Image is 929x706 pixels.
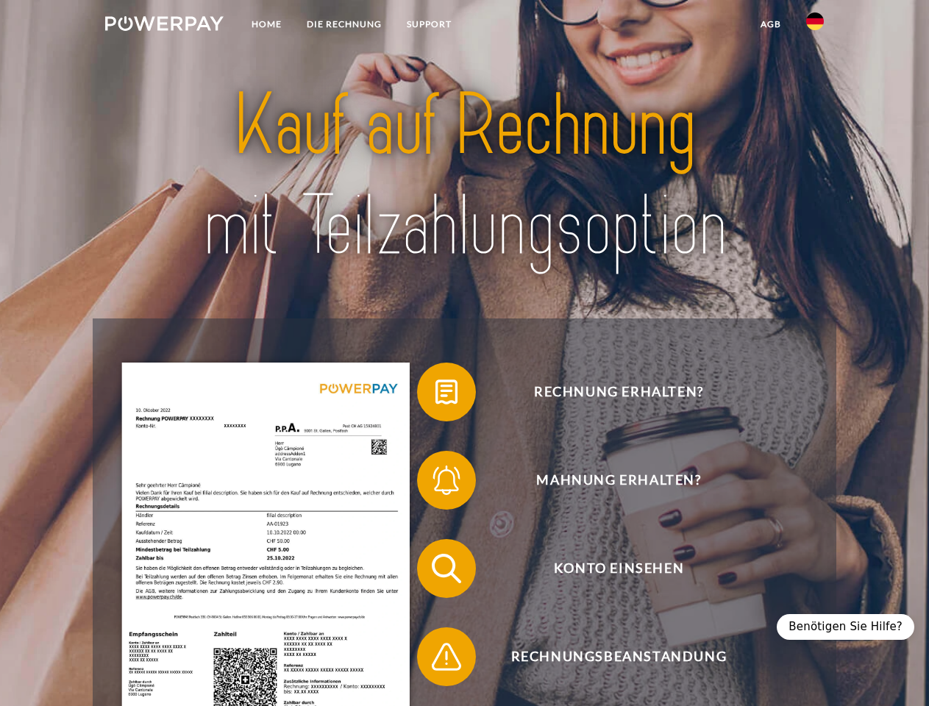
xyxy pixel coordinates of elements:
a: agb [748,11,794,38]
a: DIE RECHNUNG [294,11,394,38]
span: Mahnung erhalten? [438,451,799,510]
img: qb_warning.svg [428,638,465,675]
img: qb_search.svg [428,550,465,587]
img: qb_bill.svg [428,374,465,410]
span: Rechnung erhalten? [438,363,799,421]
span: Konto einsehen [438,539,799,598]
img: logo-powerpay-white.svg [105,16,224,31]
button: Rechnung erhalten? [417,363,800,421]
a: Home [239,11,294,38]
img: de [806,13,824,30]
span: Rechnungsbeanstandung [438,627,799,686]
div: Benötigen Sie Hilfe? [777,614,914,640]
button: Mahnung erhalten? [417,451,800,510]
a: SUPPORT [394,11,464,38]
button: Rechnungsbeanstandung [417,627,800,686]
button: Konto einsehen [417,539,800,598]
img: qb_bell.svg [428,462,465,499]
img: title-powerpay_de.svg [140,71,789,282]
